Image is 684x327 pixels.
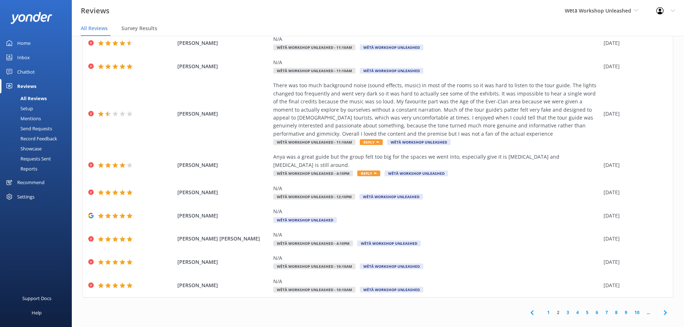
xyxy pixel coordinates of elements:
[177,161,270,169] span: [PERSON_NAME]
[273,81,600,138] div: There was too much background noise (sound effects, music) in most of the rooms so it was hard to...
[177,235,270,243] span: [PERSON_NAME] [PERSON_NAME]
[177,188,270,196] span: [PERSON_NAME]
[4,144,72,154] a: Showcase
[4,154,51,164] div: Requests Sent
[385,170,448,176] span: Wētā Workshop Unleashed
[631,309,643,316] a: 10
[592,309,602,316] a: 6
[32,305,42,320] div: Help
[357,170,380,176] span: Reply
[273,287,355,293] span: Wētā Workshop Unleashed - 10:10am
[604,235,664,243] div: [DATE]
[273,207,600,215] div: N/A
[121,25,157,32] span: Survey Results
[604,188,664,196] div: [DATE]
[17,36,31,50] div: Home
[611,309,621,316] a: 8
[604,258,664,266] div: [DATE]
[273,35,600,43] div: N/A
[11,12,52,24] img: yonder-white-logo.png
[604,161,664,169] div: [DATE]
[17,175,45,190] div: Recommend
[4,103,33,113] div: Setup
[4,113,41,123] div: Mentions
[17,190,34,204] div: Settings
[357,240,421,246] span: Wētā Workshop Unleashed
[4,93,72,103] a: All Reviews
[81,25,108,32] span: All Reviews
[4,164,37,174] div: Reports
[387,139,451,145] span: Wētā Workshop Unleashed
[4,93,47,103] div: All Reviews
[273,263,355,269] span: Wētā Workshop Unleashed - 10:10am
[4,164,72,174] a: Reports
[573,309,582,316] a: 4
[360,45,423,50] span: Wētā Workshop Unleashed
[273,254,600,262] div: N/A
[604,212,664,220] div: [DATE]
[582,309,592,316] a: 5
[544,309,553,316] a: 1
[273,68,355,74] span: Wētā Workshop Unleashed - 11:10am
[273,45,355,50] span: Wētā Workshop Unleashed - 11:10am
[273,184,600,192] div: N/A
[553,309,563,316] a: 2
[4,103,72,113] a: Setup
[273,153,600,169] div: Anya was a great guide but the group felt too big for the spaces we went into, especially give it...
[4,113,72,123] a: Mentions
[4,123,72,134] a: Send Requests
[4,134,57,144] div: Record Feedback
[177,258,270,266] span: [PERSON_NAME]
[604,281,664,289] div: [DATE]
[273,217,337,223] span: Wētā Workshop Unleashed
[273,139,355,145] span: Wētā Workshop Unleashed - 11:10am
[565,7,631,14] span: Wētā Workshop Unleashed
[177,212,270,220] span: [PERSON_NAME]
[360,263,423,269] span: Wētā Workshop Unleashed
[604,110,664,118] div: [DATE]
[273,240,353,246] span: Wētā Workshop Unleashed - 4:10pm
[17,65,35,79] div: Chatbot
[17,79,36,93] div: Reviews
[359,194,423,200] span: Wētā Workshop Unleashed
[177,110,270,118] span: [PERSON_NAME]
[621,309,631,316] a: 9
[4,123,52,134] div: Send Requests
[81,5,110,17] h3: Reviews
[563,309,573,316] a: 3
[177,39,270,47] span: [PERSON_NAME]
[643,309,653,316] span: ...
[602,309,611,316] a: 7
[604,62,664,70] div: [DATE]
[177,281,270,289] span: [PERSON_NAME]
[360,139,383,145] span: Reply
[4,134,72,144] a: Record Feedback
[273,231,600,239] div: N/A
[604,39,664,47] div: [DATE]
[273,194,355,200] span: Wētā Workshop Unleashed - 12:10pm
[17,50,30,65] div: Inbox
[273,170,353,176] span: Wētā Workshop Unleashed - 4:10pm
[177,62,270,70] span: [PERSON_NAME]
[360,68,423,74] span: Wētā Workshop Unleashed
[4,144,42,154] div: Showcase
[4,154,72,164] a: Requests Sent
[273,59,600,66] div: N/A
[22,291,51,305] div: Support Docs
[360,287,423,293] span: Wētā Workshop Unleashed
[273,277,600,285] div: N/A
